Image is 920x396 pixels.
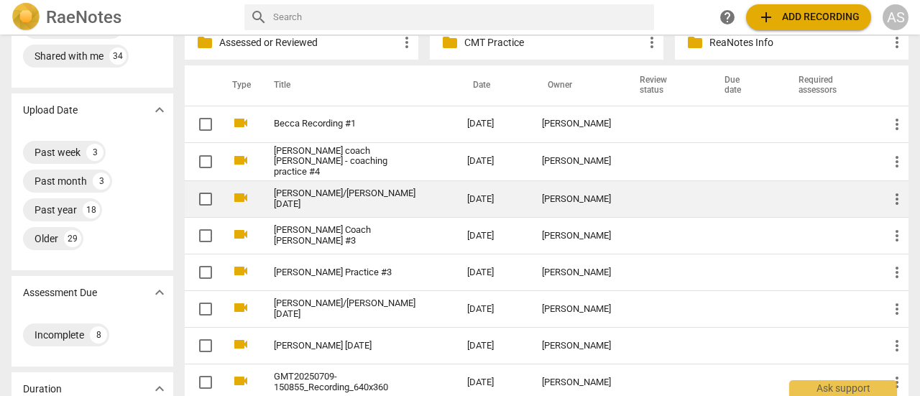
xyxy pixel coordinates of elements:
td: [DATE] [456,328,530,364]
th: Date [456,65,530,106]
a: [PERSON_NAME] Practice #3 [274,267,415,278]
img: Logo [11,3,40,32]
span: more_vert [888,153,906,170]
th: Owner [530,65,622,106]
h2: RaeNotes [46,7,121,27]
a: GMT20250709-150855_Recording_640x360 [274,372,415,393]
span: add [758,9,775,26]
span: more_vert [888,227,906,244]
span: folder [686,34,704,51]
div: [PERSON_NAME] [542,119,611,129]
span: more_vert [888,300,906,318]
td: [DATE] [456,218,530,254]
span: more_vert [888,374,906,391]
div: Older [34,231,58,246]
span: folder [441,34,459,51]
p: CMT Practice [464,35,643,50]
span: expand_more [151,284,168,301]
button: Upload [746,4,871,30]
th: Review status [622,65,707,106]
div: 18 [83,201,100,218]
a: Help [714,4,740,30]
span: more_vert [888,190,906,208]
button: AS [883,4,908,30]
div: Past week [34,145,80,160]
td: [DATE] [456,181,530,218]
span: folder [196,34,213,51]
td: [DATE] [456,106,530,142]
p: Assessment Due [23,285,97,300]
span: help [719,9,736,26]
a: [PERSON_NAME] [DATE] [274,341,415,351]
span: videocam [232,189,249,206]
span: more_vert [888,264,906,281]
span: videocam [232,299,249,316]
div: 29 [64,230,81,247]
span: more_vert [888,337,906,354]
div: Past month [34,174,87,188]
a: LogoRaeNotes [11,3,233,32]
p: Upload Date [23,103,78,118]
a: [PERSON_NAME]/[PERSON_NAME] [DATE] [274,298,415,320]
span: videocam [232,226,249,243]
span: more_vert [398,34,415,51]
a: Becca Recording #1 [274,119,415,129]
div: [PERSON_NAME] [542,267,611,278]
span: search [250,9,267,26]
span: videocam [232,114,249,132]
div: 34 [109,47,126,65]
td: [DATE] [456,291,530,328]
a: [PERSON_NAME] coach [PERSON_NAME] - coaching practice #4 [274,146,415,178]
div: [PERSON_NAME] [542,194,611,205]
th: Title [257,65,456,106]
td: [DATE] [456,142,530,181]
span: more_vert [888,116,906,133]
div: Past year [34,203,77,217]
span: videocam [232,152,249,169]
div: 8 [90,326,107,344]
div: 3 [93,172,110,190]
p: ReaNotes Info [709,35,888,50]
th: Due date [707,65,781,106]
span: Add recording [758,9,860,26]
input: Search [273,6,648,29]
div: [PERSON_NAME] [542,341,611,351]
div: Ask support [789,380,897,396]
div: 3 [86,144,103,161]
a: [PERSON_NAME] Coach [PERSON_NAME] #3 [274,225,415,247]
span: more_vert [888,34,906,51]
div: [PERSON_NAME] [542,156,611,167]
button: Show more [149,99,170,121]
span: more_vert [643,34,661,51]
td: [DATE] [456,254,530,291]
th: Type [221,65,257,106]
button: Show more [149,282,170,303]
div: [PERSON_NAME] [542,377,611,388]
span: videocam [232,336,249,353]
span: expand_more [151,101,168,119]
div: [PERSON_NAME] [542,231,611,241]
div: Incomplete [34,328,84,342]
th: Required assessors [781,65,877,106]
span: videocam [232,372,249,390]
span: videocam [232,262,249,280]
div: Shared with me [34,49,103,63]
p: Assessed or Reviewed [219,35,398,50]
div: [PERSON_NAME] [542,304,611,315]
a: [PERSON_NAME]/[PERSON_NAME] [DATE] [274,188,415,210]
